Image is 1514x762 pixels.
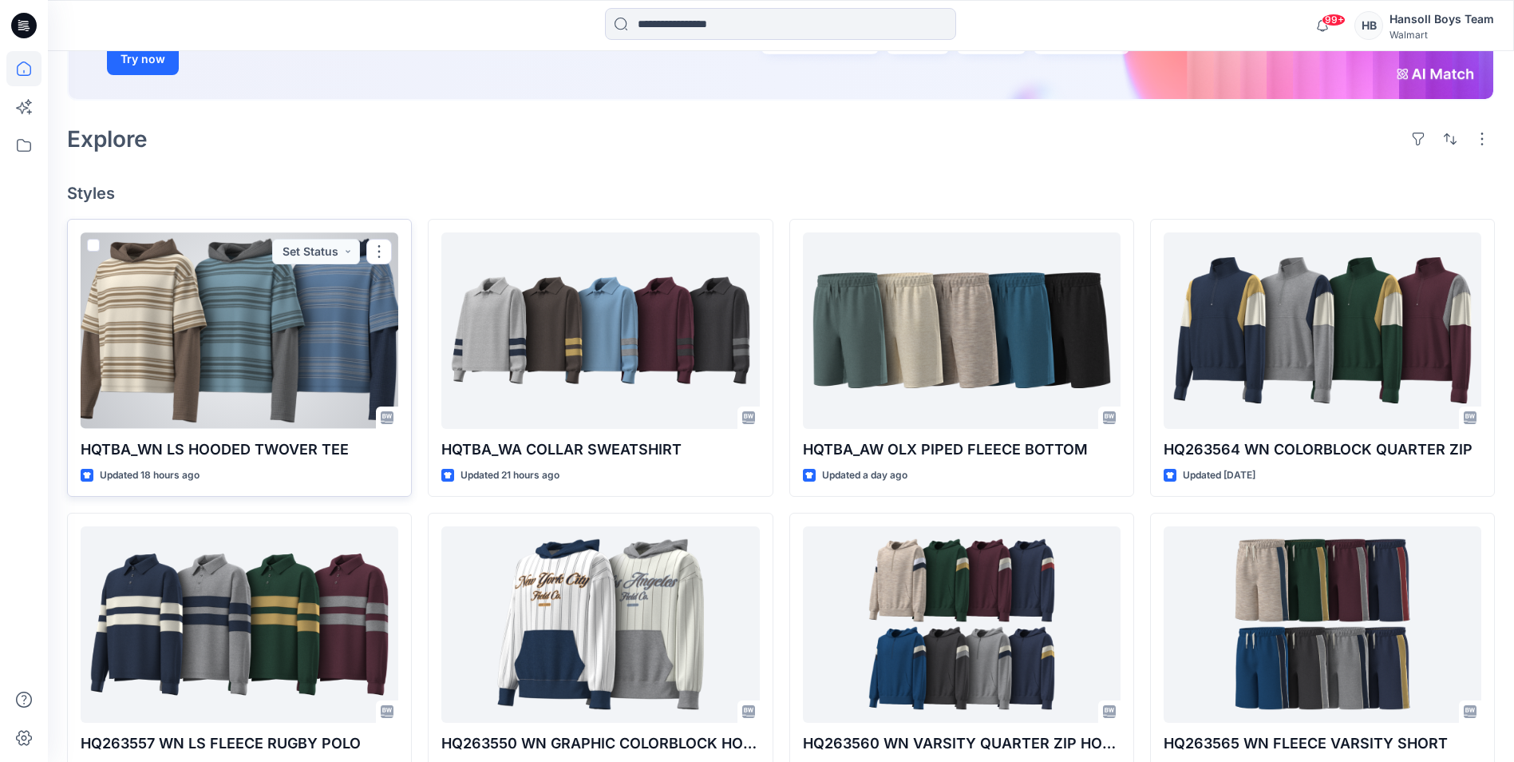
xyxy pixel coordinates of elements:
a: HQTBA_WN LS HOODED TWOVER TEE [81,232,398,428]
a: HQ263560 WN VARSITY QUARTER ZIP HOODIE [803,526,1121,722]
button: Try now [107,43,179,75]
p: Updated 18 hours ago [100,467,200,484]
a: HQTBA_WA COLLAR SWEATSHIRT [441,232,759,428]
a: HQ263557 WN LS FLEECE RUGBY POLO [81,526,398,722]
p: HQ263557 WN LS FLEECE RUGBY POLO [81,732,398,755]
a: HQTBA_AW OLX PIPED FLEECE BOTTOM [803,232,1121,428]
h4: Styles [67,184,1495,203]
p: Updated [DATE] [1183,467,1255,484]
p: HQTBA_AW OLX PIPED FLEECE BOTTOM [803,439,1121,461]
a: HQ263565 WN FLEECE VARSITY SHORT [1164,526,1481,722]
p: HQ263560 WN VARSITY QUARTER ZIP HOODIE [803,732,1121,755]
p: HQ263564 WN COLORBLOCK QUARTER ZIP [1164,439,1481,461]
h2: Explore [67,126,148,152]
div: Walmart [1389,29,1494,41]
p: HQ263565 WN FLEECE VARSITY SHORT [1164,732,1481,755]
span: 99+ [1322,14,1346,26]
div: HB [1354,11,1383,40]
div: Hansoll Boys Team [1389,10,1494,29]
a: HQ263564 WN COLORBLOCK QUARTER ZIP [1164,232,1481,428]
a: HQ263550 WN GRAPHIC COLORBLOCK HOODIE [441,526,759,722]
p: Updated 21 hours ago [461,467,559,484]
p: Updated a day ago [822,467,907,484]
p: HQTBA_WA COLLAR SWEATSHIRT [441,439,759,461]
p: HQTBA_WN LS HOODED TWOVER TEE [81,439,398,461]
p: HQ263550 WN GRAPHIC COLORBLOCK HOODIE [441,732,759,755]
